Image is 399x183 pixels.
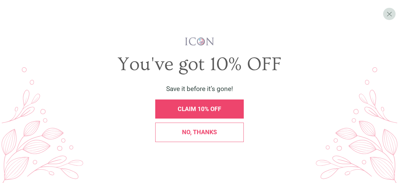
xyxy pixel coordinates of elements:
span: CLAIM 10% OFF [178,105,221,113]
span: You've got 10% OFF [118,53,281,75]
span: No, thanks [182,129,217,136]
span: X [387,10,392,18]
span: Save it before it’s gone! [166,85,233,93]
img: iconwallstickersl_1754656298800.png [184,37,215,46]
